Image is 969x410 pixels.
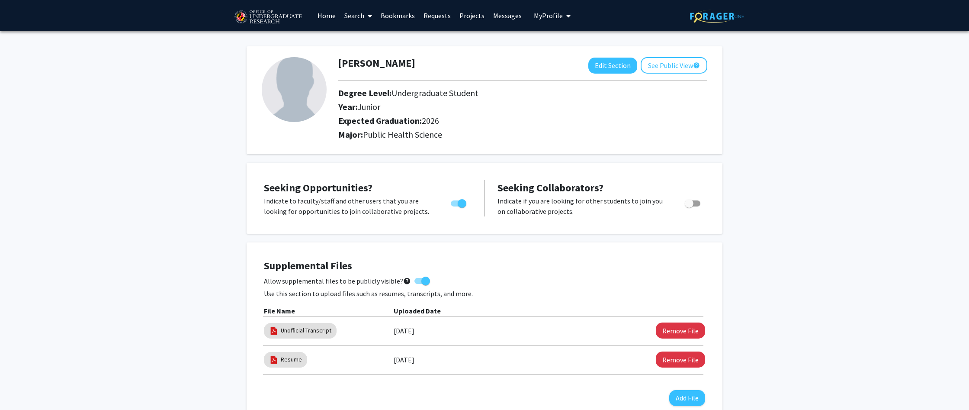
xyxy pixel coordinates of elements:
[269,355,279,365] img: pdf_icon.png
[313,0,340,31] a: Home
[497,181,603,194] span: Seeking Collaborators?
[338,116,647,126] h2: Expected Graduation:
[264,288,705,299] p: Use this section to upload files such as resumes, transcripts, and more.
[391,87,478,98] span: Undergraduate Student
[338,57,415,70] h1: [PERSON_NAME]
[6,371,37,404] iframe: Chat
[281,355,302,364] a: Resume
[394,323,414,338] label: [DATE]
[641,57,707,74] button: See Public View
[264,181,372,194] span: Seeking Opportunities?
[656,352,705,368] button: Remove Resume File
[376,0,419,31] a: Bookmarks
[281,326,331,335] a: Unofficial Transcript
[338,88,647,98] h2: Degree Level:
[681,196,705,209] div: Toggle
[264,260,705,272] h4: Supplemental Files
[497,196,668,216] p: Indicate if you are looking for other students to join you on collaborative projects.
[231,6,305,28] img: University of Maryland Logo
[269,326,279,336] img: pdf_icon.png
[422,115,439,126] span: 2026
[394,307,441,315] b: Uploaded Date
[340,0,376,31] a: Search
[489,0,526,31] a: Messages
[534,11,563,20] span: My Profile
[656,323,705,339] button: Remove Unofficial Transcript File
[264,196,434,216] p: Indicate to faculty/staff and other users that you are looking for opportunities to join collabor...
[447,196,471,209] div: Toggle
[262,57,327,122] img: Profile Picture
[403,276,411,286] mat-icon: help
[358,101,380,112] span: Junior
[264,307,295,315] b: File Name
[693,60,700,71] mat-icon: help
[455,0,489,31] a: Projects
[669,390,705,406] button: Add File
[338,102,647,112] h2: Year:
[264,276,411,286] span: Allow supplemental files to be publicly visible?
[588,58,637,74] button: Edit Section
[363,129,442,140] span: Public Health Science
[419,0,455,31] a: Requests
[338,129,707,140] h2: Major:
[394,352,414,367] label: [DATE]
[690,10,744,23] img: ForagerOne Logo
